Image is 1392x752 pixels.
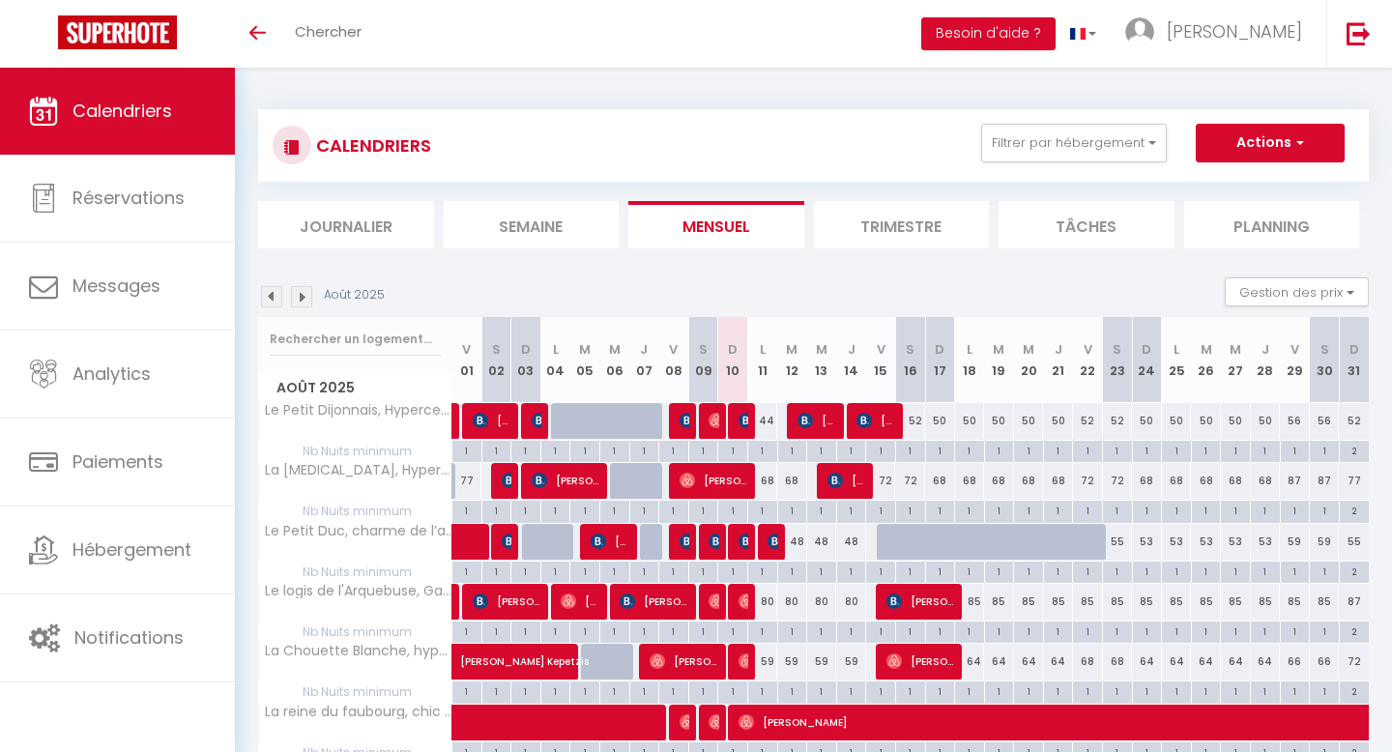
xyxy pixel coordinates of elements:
div: 50 [984,403,1014,439]
span: Le Petit Duc, charme de l’ancien [262,524,455,538]
th: 03 [511,317,541,403]
div: 1 [1162,501,1191,519]
div: 55 [1339,524,1369,560]
span: Nb Nuits minimum [259,501,451,522]
th: 05 [570,317,600,403]
div: 68 [1043,463,1073,499]
div: 1 [866,501,895,519]
span: Nb Nuits minimum [259,441,451,462]
div: 85 [1191,584,1221,620]
div: 85 [955,584,985,620]
div: 68 [1191,463,1221,499]
div: 85 [1251,584,1281,620]
th: 06 [599,317,629,403]
button: Filtrer par hébergement [981,124,1167,162]
div: 1 [1251,501,1280,519]
li: Journalier [258,201,434,248]
div: 1 [1073,562,1102,580]
div: 1 [482,622,511,640]
th: 22 [1073,317,1103,403]
abbr: V [462,340,471,359]
th: 24 [1132,317,1162,403]
div: 80 [807,584,837,620]
div: 1 [955,501,984,519]
div: 1 [511,562,540,580]
span: Stine [PERSON_NAME] [502,462,511,499]
th: 01 [452,317,482,403]
div: 1 [1014,562,1043,580]
span: [PERSON_NAME] [620,583,689,620]
div: 48 [807,524,837,560]
div: 1 [955,441,984,459]
div: 1 [807,501,836,519]
div: 1 [866,441,895,459]
div: 53 [1221,524,1251,560]
div: 56 [1310,403,1340,439]
div: 1 [689,441,718,459]
div: 1 [482,562,511,580]
div: 53 [1191,524,1221,560]
span: [PERSON_NAME] [886,583,956,620]
div: 52 [895,403,925,439]
div: 2 [1340,562,1369,580]
th: 21 [1043,317,1073,403]
div: 50 [1043,403,1073,439]
div: 68 [1221,463,1251,499]
div: 77 [452,463,482,499]
div: 1 [452,441,481,459]
div: 87 [1280,463,1310,499]
span: [PERSON_NAME] [739,583,748,620]
div: 52 [1339,403,1369,439]
th: 23 [1103,317,1133,403]
li: Semaine [444,201,620,248]
div: 1 [1044,441,1073,459]
div: 52 [1103,403,1133,439]
div: 85 [1132,584,1162,620]
div: 1 [1310,562,1339,580]
div: 1 [778,501,807,519]
div: 85 [1162,584,1192,620]
div: 1 [718,501,747,519]
div: 68 [1162,463,1192,499]
div: 1 [896,441,925,459]
div: 1 [600,501,629,519]
abbr: D [1142,340,1151,359]
div: 68 [1014,463,1044,499]
abbr: D [728,340,738,359]
abbr: M [786,340,797,359]
span: [PERSON_NAME] [561,583,600,620]
abbr: S [699,340,708,359]
div: 1 [1073,441,1102,459]
div: 80 [836,584,866,620]
th: 13 [807,317,837,403]
div: 1 [659,441,688,459]
div: 85 [1103,584,1133,620]
th: 29 [1280,317,1310,403]
div: 1 [630,622,659,640]
span: [PERSON_NAME] [473,402,512,439]
button: Gestion des prix [1225,277,1369,306]
th: 16 [895,317,925,403]
th: 07 [629,317,659,403]
abbr: S [1320,340,1329,359]
div: 72 [895,463,925,499]
div: 50 [1162,403,1192,439]
div: 59 [1280,524,1310,560]
div: 50 [1221,403,1251,439]
div: 1 [1251,441,1280,459]
span: Nb Nuits minimum [259,562,451,583]
abbr: D [935,340,944,359]
div: 1 [1310,441,1339,459]
span: [PERSON_NAME] [856,402,896,439]
div: 1 [659,622,688,640]
div: 72 [1103,463,1133,499]
span: [PERSON_NAME] [680,462,749,499]
span: Paiements [72,449,163,474]
div: 56 [1280,403,1310,439]
div: 1 [570,501,599,519]
span: [PERSON_NAME] [532,462,601,499]
div: 50 [1014,403,1044,439]
abbr: J [848,340,855,359]
div: 1 [600,562,629,580]
div: 1 [1221,562,1250,580]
